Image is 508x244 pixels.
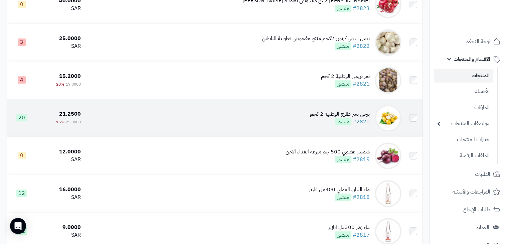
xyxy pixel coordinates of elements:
a: خيارات المنتجات [434,132,493,147]
div: 9.0000 [39,224,81,231]
a: طلبات الإرجاع [434,202,504,218]
a: #2821 [353,80,370,88]
a: #2817 [353,231,370,239]
a: #2818 [353,193,370,201]
div: SAR [39,194,81,201]
a: الطلبات [434,166,504,182]
span: 20 [16,114,27,121]
a: لوحة التحكم [434,33,504,49]
a: #2819 [353,155,370,163]
a: #2823 [353,4,370,12]
span: 19.0000 [66,81,81,87]
img: برحي بسر طازج الوطنية 2 كجم [375,105,401,131]
div: شمندر عضوي 500 جم مزرعة الغذاء الامن [286,148,370,156]
div: ماء زهر 300مل ابازير [328,224,370,231]
span: 0 [18,1,26,8]
span: منشور [335,118,351,125]
span: الأقسام والمنتجات [454,54,490,64]
span: 4 [18,76,26,84]
div: SAR [39,231,81,239]
span: 25.0000 [66,119,81,125]
span: 12 [16,190,27,197]
span: العملاء [476,223,489,232]
span: 12 [16,227,27,235]
div: SAR [39,5,81,12]
span: منشور [335,5,351,12]
img: بصل ابيض كرتون 2كجم منتج مفحوص تعاونية الباطين [375,29,401,56]
span: منشور [335,194,351,201]
a: العملاء [434,219,504,235]
span: لوحة التحكم [466,37,490,46]
span: منشور [335,231,351,239]
span: منشور [335,156,351,163]
div: SAR [39,156,81,163]
a: #2820 [353,118,370,126]
div: برحي بسر طازج الوطنية 2 كجم [310,110,370,118]
a: الماركات [434,100,493,115]
span: 0 [18,152,26,159]
img: تمر بريمي الوطنية 2 كجم [375,67,401,94]
span: 15% [56,119,64,125]
span: 3 [18,38,26,46]
a: المنتجات [434,69,493,83]
span: المراجعات والأسئلة [453,187,490,197]
span: طلبات الإرجاع [463,205,490,214]
div: ماء اللبان العماني 300مل ابازير [309,186,370,194]
a: الأقسام [434,84,493,99]
a: المراجعات والأسئلة [434,184,504,200]
div: بصل ابيض كرتون 2كجم منتج مفحوص تعاونية الباطين [262,35,370,42]
div: تمر بريمي الوطنية 2 كجم [321,73,370,80]
span: 15.2000 [59,72,81,80]
span: 21.2500 [59,110,81,118]
div: 25.0000 [39,35,81,42]
img: ماء اللبان العماني 300مل ابازير [375,180,401,207]
span: الطلبات [475,169,490,179]
span: منشور [335,42,351,50]
img: logo-2.png [463,18,502,32]
span: 20% [56,81,64,87]
a: #2822 [353,42,370,50]
a: مواصفات المنتجات [434,116,493,131]
div: 16.0000 [39,186,81,194]
div: Open Intercom Messenger [10,218,26,234]
span: منشور [335,80,351,88]
img: شمندر عضوي 500 جم مزرعة الغذاء الامن [375,142,401,169]
div: SAR [39,42,81,50]
div: 12.0000 [39,148,81,156]
a: الملفات الرقمية [434,148,493,163]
